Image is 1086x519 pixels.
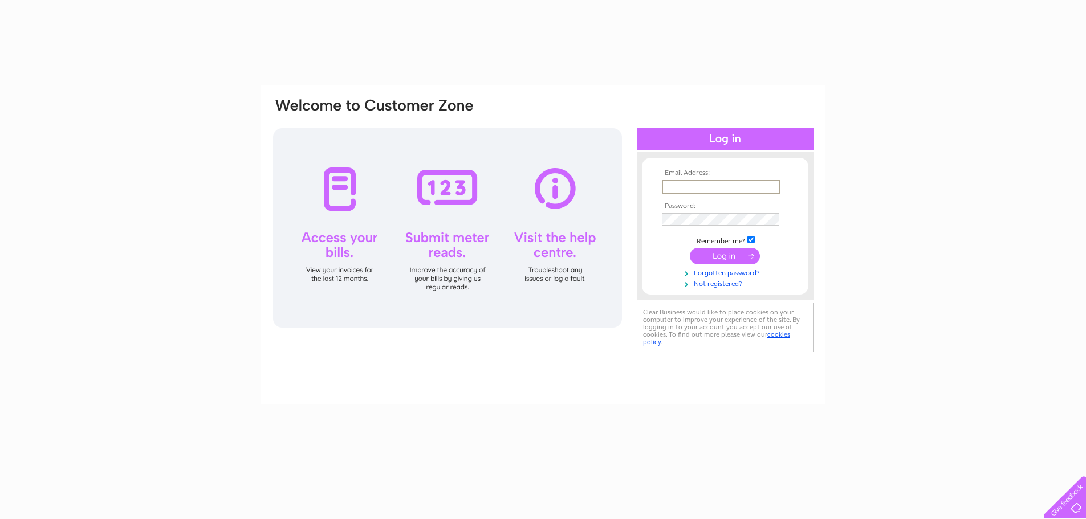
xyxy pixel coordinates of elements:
a: Not registered? [662,277,791,288]
td: Remember me? [659,234,791,246]
th: Password: [659,202,791,210]
a: Forgotten password? [662,267,791,277]
a: cookies policy [643,330,790,346]
div: Clear Business would like to place cookies on your computer to improve your experience of the sit... [637,303,814,352]
input: Submit [690,248,760,264]
th: Email Address: [659,169,791,177]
